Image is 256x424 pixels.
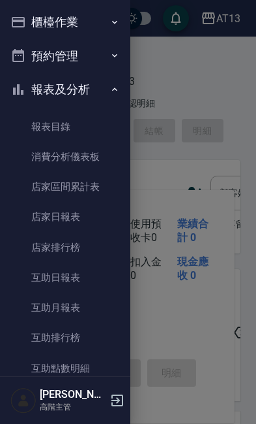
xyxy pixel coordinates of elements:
a: 店家排行榜 [5,233,125,263]
a: 互助月報表 [5,293,125,323]
p: 高階主管 [40,401,106,413]
a: 店家日報表 [5,202,125,232]
button: 預約管理 [5,39,125,73]
a: 店家區間累計表 [5,172,125,202]
button: 報表及分析 [5,73,125,106]
button: 櫃檯作業 [5,5,125,39]
a: 消費分析儀表板 [5,142,125,172]
h5: [PERSON_NAME] [40,388,106,401]
a: 互助日報表 [5,263,125,293]
a: 互助排行榜 [5,323,125,353]
a: 互助點數明細 [5,353,125,383]
img: Person [10,387,36,414]
a: 報表目錄 [5,112,125,142]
